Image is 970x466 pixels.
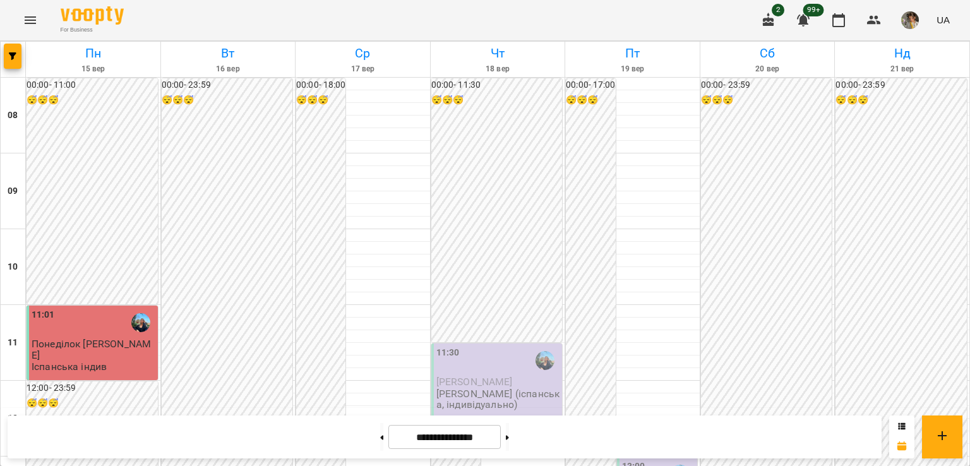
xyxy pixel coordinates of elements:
span: 99+ [803,4,824,16]
h6: 😴😴😴 [566,93,615,107]
h6: Пт [567,44,698,63]
h6: 11 [8,336,18,350]
h6: Вт [163,44,294,63]
label: 11:01 [32,308,55,322]
p: [PERSON_NAME] (іспанська, індивідуально) [436,388,560,410]
h6: 20 вер [702,63,833,75]
h6: 00:00 - 23:59 [162,78,293,92]
h6: 😴😴😴 [296,93,345,107]
img: Поліщук Анна Сергіївна (і) [536,351,554,370]
h6: Сб [702,44,833,63]
span: For Business [61,26,124,34]
h6: 10 [8,260,18,274]
p: Іспанська індив [32,361,107,372]
span: [PERSON_NAME] [436,376,513,388]
img: 084cbd57bb1921baabc4626302ca7563.jfif [901,11,919,29]
h6: Чт [433,44,563,63]
h6: 09 [8,184,18,198]
label: 11:30 [436,346,460,360]
h6: 😴😴😴 [27,93,158,107]
h6: 00:00 - 11:00 [27,78,158,92]
span: UA [937,13,950,27]
h6: Ср [297,44,428,63]
h6: 00:00 - 23:59 [835,78,967,92]
h6: 😴😴😴 [27,397,158,410]
h6: 😴😴😴 [701,93,832,107]
h6: 00:00 - 18:00 [296,78,345,92]
h6: 21 вер [837,63,967,75]
h6: 19 вер [567,63,698,75]
h6: 17 вер [297,63,428,75]
h6: Нд [837,44,967,63]
h6: 16 вер [163,63,294,75]
button: UA [931,8,955,32]
button: Menu [15,5,45,35]
h6: 00:00 - 11:30 [431,78,563,92]
h6: 08 [8,109,18,122]
h6: 00:00 - 17:00 [566,78,615,92]
h6: Пн [28,44,159,63]
h6: 😴😴😴 [162,93,293,107]
h6: 18 вер [433,63,563,75]
img: Voopty Logo [61,6,124,25]
img: Поліщук Анна Сергіївна (і) [131,313,150,332]
h6: 12:00 - 23:59 [27,381,158,395]
h6: 😴😴😴 [431,93,563,107]
h6: 15 вер [28,63,159,75]
span: 2 [772,4,784,16]
span: Понеділок [PERSON_NAME] [32,338,151,361]
h6: 00:00 - 23:59 [701,78,832,92]
h6: 😴😴😴 [835,93,967,107]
